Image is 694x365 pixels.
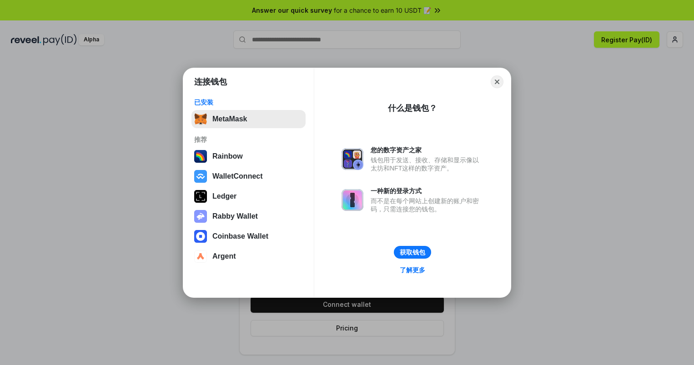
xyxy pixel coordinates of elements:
button: WalletConnect [191,167,306,185]
div: Rainbow [212,152,243,160]
button: Argent [191,247,306,265]
img: svg+xml,%3Csvg%20xmlns%3D%22http%3A%2F%2Fwww.w3.org%2F2000%2Fsvg%22%20fill%3D%22none%22%20viewBox... [342,189,363,211]
div: Ledger [212,192,236,200]
img: svg+xml,%3Csvg%20xmlns%3D%22http%3A%2F%2Fwww.w3.org%2F2000%2Fsvg%22%20fill%3D%22none%22%20viewBox... [194,210,207,223]
img: svg+xml,%3Csvg%20xmlns%3D%22http%3A%2F%2Fwww.w3.org%2F2000%2Fsvg%22%20fill%3D%22none%22%20viewBox... [342,148,363,170]
button: Rainbow [191,147,306,165]
button: Rabby Wallet [191,207,306,225]
h1: 连接钱包 [194,76,227,87]
button: 获取钱包 [394,246,431,259]
img: svg+xml,%3Csvg%20width%3D%2228%22%20height%3D%2228%22%20viewBox%3D%220%200%2028%2028%22%20fill%3D... [194,230,207,243]
img: svg+xml,%3Csvg%20width%3D%22120%22%20height%3D%22120%22%20viewBox%3D%220%200%20120%20120%22%20fil... [194,150,207,163]
div: 了解更多 [400,266,425,274]
div: MetaMask [212,115,247,123]
img: svg+xml,%3Csvg%20width%3D%2228%22%20height%3D%2228%22%20viewBox%3D%220%200%2028%2028%22%20fill%3D... [194,170,207,183]
div: 推荐 [194,135,303,144]
button: Ledger [191,187,306,205]
div: 已安装 [194,98,303,106]
div: Rabby Wallet [212,212,258,220]
img: svg+xml,%3Csvg%20xmlns%3D%22http%3A%2F%2Fwww.w3.org%2F2000%2Fsvg%22%20width%3D%2228%22%20height%3... [194,190,207,203]
div: 什么是钱包？ [388,103,437,114]
button: Close [491,75,503,88]
div: 一种新的登录方式 [371,187,483,195]
div: WalletConnect [212,172,263,180]
img: svg+xml,%3Csvg%20fill%3D%22none%22%20height%3D%2233%22%20viewBox%3D%220%200%2035%2033%22%20width%... [194,113,207,125]
button: MetaMask [191,110,306,128]
a: 了解更多 [394,264,431,276]
div: 而不是在每个网站上创建新的账户和密码，只需连接您的钱包。 [371,197,483,213]
div: 获取钱包 [400,248,425,256]
div: Argent [212,252,236,260]
div: 钱包用于发送、接收、存储和显示像以太坊和NFT这样的数字资产。 [371,156,483,172]
div: 您的数字资产之家 [371,146,483,154]
button: Coinbase Wallet [191,227,306,245]
img: svg+xml,%3Csvg%20width%3D%2228%22%20height%3D%2228%22%20viewBox%3D%220%200%2028%2028%22%20fill%3D... [194,250,207,263]
div: Coinbase Wallet [212,232,268,240]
